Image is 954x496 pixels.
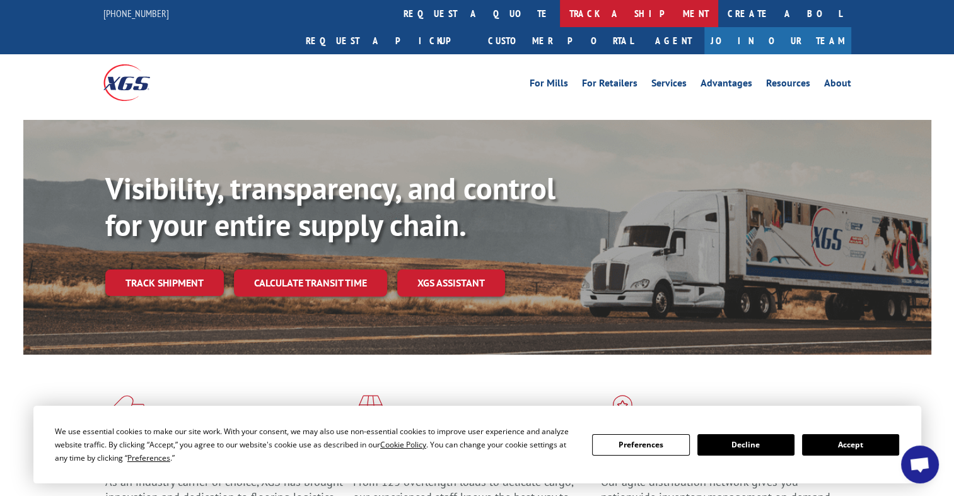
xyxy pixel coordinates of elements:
img: xgs-icon-focused-on-flooring-red [353,395,383,428]
a: Advantages [701,78,752,92]
button: Preferences [592,434,689,456]
a: Open chat [901,446,939,483]
a: Join Our Team [704,27,851,54]
a: Calculate transit time [234,269,387,297]
img: xgs-icon-total-supply-chain-intelligence-red [105,395,144,428]
img: xgs-icon-flagship-distribution-model-red [601,395,644,428]
button: Decline [697,434,794,456]
a: Services [651,78,687,92]
a: Track shipment [105,269,224,296]
a: Agent [643,27,704,54]
b: Visibility, transparency, and control for your entire supply chain. [105,168,556,244]
a: About [824,78,851,92]
a: [PHONE_NUMBER] [103,7,169,20]
a: For Mills [530,78,568,92]
span: Cookie Policy [380,439,426,450]
a: XGS ASSISTANT [397,269,505,297]
a: Resources [766,78,810,92]
a: Request a pickup [296,27,479,54]
div: We use essential cookies to make our site work. With your consent, we may also use non-essential ... [55,425,577,464]
div: Cookie Consent Prompt [33,406,921,483]
button: Accept [802,434,899,456]
span: Preferences [127,452,170,463]
a: For Retailers [582,78,637,92]
a: Customer Portal [479,27,643,54]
